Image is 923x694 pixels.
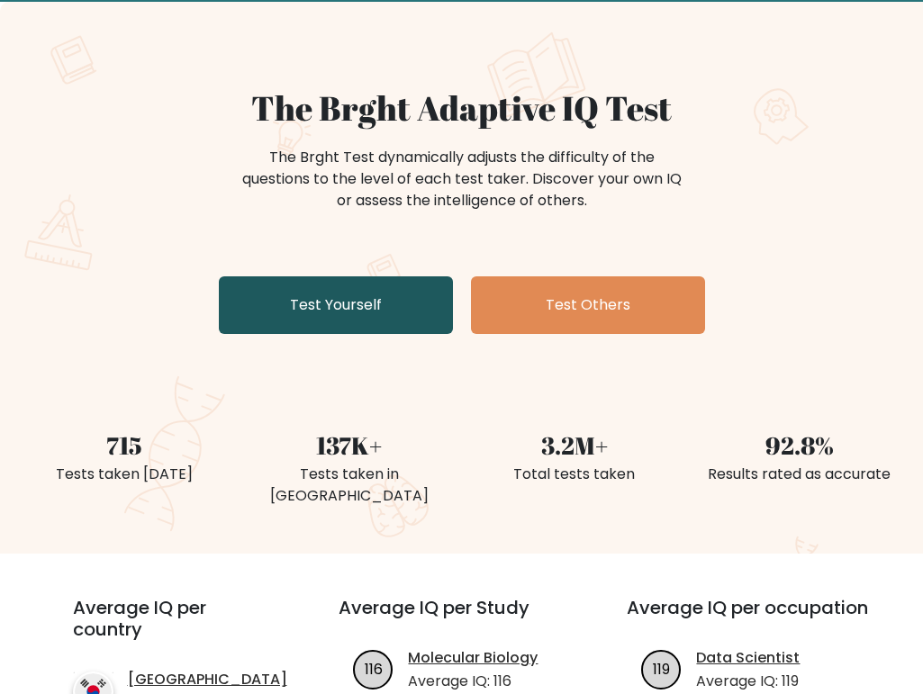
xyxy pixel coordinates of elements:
[408,671,538,692] p: Average IQ: 116
[248,464,451,507] div: Tests taken in [GEOGRAPHIC_DATA]
[365,659,383,680] text: 116
[696,671,800,692] p: Average IQ: 119
[73,597,275,662] h3: Average IQ per country
[653,659,670,680] text: 119
[473,428,676,464] div: 3.2M+
[698,464,901,485] div: Results rated as accurate
[471,276,705,334] a: Test Others
[23,428,226,464] div: 715
[473,464,676,485] div: Total tests taken
[248,428,451,464] div: 137K+
[237,147,687,212] div: The Brght Test dynamically adjusts the difficulty of the questions to the level of each test take...
[696,647,800,669] a: Data Scientist
[339,597,584,640] h3: Average IQ per Study
[23,88,901,129] h1: The Brght Adaptive IQ Test
[128,669,287,690] a: [GEOGRAPHIC_DATA]
[627,597,872,640] h3: Average IQ per occupation
[219,276,453,334] a: Test Yourself
[698,428,901,464] div: 92.8%
[408,647,538,669] a: Molecular Biology
[23,464,226,485] div: Tests taken [DATE]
